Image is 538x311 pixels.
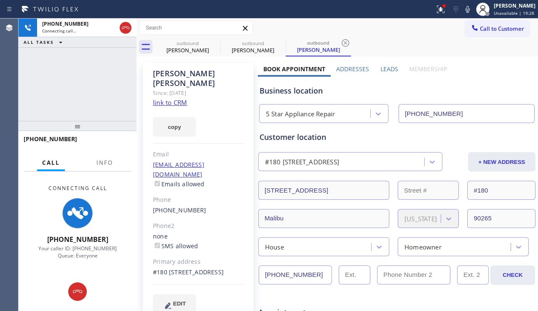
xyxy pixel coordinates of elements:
input: Search [139,21,252,35]
label: Addresses [336,65,369,73]
input: City [258,209,389,228]
div: [PERSON_NAME] [286,46,350,54]
span: [PHONE_NUMBER] [47,235,108,244]
div: [PERSON_NAME] [156,46,219,54]
input: Phone Number [399,104,535,123]
span: Call [42,159,60,166]
label: Emails allowed [153,180,205,188]
div: House [265,242,284,252]
span: Info [96,159,113,166]
div: [PERSON_NAME] [PERSON_NAME] [153,69,244,88]
div: 5 Star Appliance Repair [266,109,335,119]
button: + NEW ADDRESS [468,152,535,172]
div: Email [153,150,244,159]
div: outbound [286,40,350,46]
a: [PHONE_NUMBER] [153,206,206,214]
div: outbound [221,40,285,46]
span: Unavailable | 19:28 [494,10,534,16]
label: Membership [409,65,447,73]
a: link to CRM [153,98,187,107]
button: CHECK [490,265,535,285]
input: Ext. [339,265,370,284]
span: ALL TASKS [24,39,54,45]
button: Hang up [120,22,131,34]
div: Primary address [153,257,244,267]
label: Book Appointment [263,65,325,73]
input: SMS allowed [155,243,160,248]
div: Maryann Masko [221,38,285,56]
input: ZIP [467,209,535,228]
label: Leads [380,65,398,73]
button: Mute [462,3,474,15]
div: Homeowner [404,242,442,252]
div: none [153,232,244,251]
div: [PERSON_NAME] [494,2,535,9]
span: Call to Customer [480,25,524,32]
label: SMS allowed [153,242,198,250]
input: Address [258,181,389,200]
a: [EMAIL_ADDRESS][DOMAIN_NAME] [153,161,204,178]
input: Apt. # [467,181,535,200]
button: ALL TASKS [19,37,71,47]
button: copy [153,117,196,137]
button: Call to Customer [465,21,530,37]
div: Maryann Masko [286,38,350,56]
input: Street # [398,181,459,200]
span: Connecting Call [48,185,107,192]
span: EDIT [173,300,186,307]
span: [PHONE_NUMBER] [42,20,88,27]
div: #180 [STREET_ADDRESS] [153,268,244,277]
input: Phone Number [259,265,332,284]
div: outbound [156,40,219,46]
span: Connecting call… [42,28,76,34]
input: Ext. 2 [457,265,489,284]
input: Emails allowed [155,181,160,186]
div: William Gipson [156,38,219,56]
div: Since: [DATE] [153,88,244,98]
span: Your caller ID: [PHONE_NUMBER] Queue: Everyone [38,245,117,259]
span: [PHONE_NUMBER] [24,135,77,143]
div: Phone [153,195,244,205]
button: Info [91,155,118,171]
input: Phone Number 2 [377,265,450,284]
button: Call [37,155,65,171]
div: [PERSON_NAME] [221,46,285,54]
button: Hang up [68,282,87,301]
div: Customer location [260,131,534,143]
div: #180 [STREET_ADDRESS] [265,157,339,167]
div: Business location [260,85,534,97]
div: Phone2 [153,221,244,231]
